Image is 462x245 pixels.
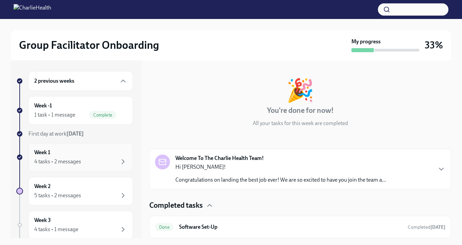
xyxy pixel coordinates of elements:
[34,111,75,119] div: 1 task • 1 message
[34,158,81,165] div: 4 tasks • 2 messages
[175,155,264,162] strong: Welcome To The Charlie Health Team!
[16,177,133,205] a: Week 25 tasks • 2 messages
[34,149,50,156] h6: Week 1
[408,224,445,230] span: Completed
[16,143,133,171] a: Week 14 tasks • 2 messages
[16,96,133,125] a: Week -11 task • 1 messageComplete
[34,102,52,109] h6: Week -1
[14,4,51,15] img: CharlieHealth
[34,226,78,233] div: 4 tasks • 1 message
[149,200,451,210] div: Completed tasks
[286,79,314,101] div: 🎉
[34,217,51,224] h6: Week 3
[430,224,445,230] strong: [DATE]
[28,71,133,91] div: 2 previous weeks
[34,192,81,199] div: 5 tasks • 2 messages
[253,120,348,127] p: All your tasks for this week are completed
[155,225,174,230] span: Done
[66,130,84,137] strong: [DATE]
[28,130,84,137] span: First day at work
[175,176,386,184] p: Congratulations on landing the best job ever! We are so excited to have you join the team a...
[179,223,402,231] h6: Software Set-Up
[16,130,133,138] a: First day at work[DATE]
[425,39,443,51] h3: 33%
[408,224,445,230] span: September 30th, 2025 01:35
[89,113,116,118] span: Complete
[19,38,159,52] h2: Group Facilitator Onboarding
[155,222,445,232] a: DoneSoftware Set-UpCompleted[DATE]
[149,200,203,210] h4: Completed tasks
[16,211,133,239] a: Week 34 tasks • 1 message
[267,105,334,116] h4: You're done for now!
[34,183,51,190] h6: Week 2
[34,77,74,85] h6: 2 previous weeks
[351,38,381,45] strong: My progress
[175,163,386,171] p: Hi [PERSON_NAME]!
